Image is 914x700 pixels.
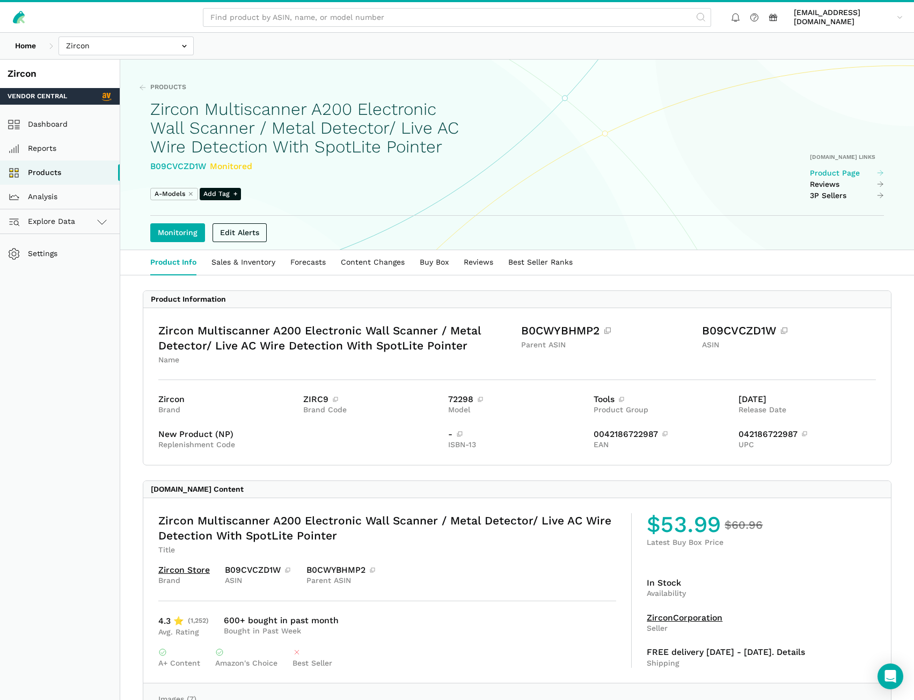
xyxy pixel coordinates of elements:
[8,92,67,101] span: Vendor Central
[158,659,200,668] div: A+ Content
[158,395,296,404] div: Zircon
[594,405,731,415] div: Product Group
[158,513,616,543] div: Zircon Multiscanner A200 Electronic Wall Scanner / Metal Detector/ Live AC Wire Detection With Sp...
[456,250,501,275] a: Reviews
[303,395,441,404] div: ZIRC9
[155,189,185,199] span: A-Models
[647,648,805,657] div: FREE delivery [DATE] - [DATE]. Details
[738,430,876,439] div: 042186722987
[158,355,514,365] div: Name
[204,250,283,275] a: Sales & Inventory
[213,223,267,242] a: Edit Alerts
[448,440,586,450] div: ISBN-13
[225,566,291,574] div: B09CVCZD1W
[738,440,876,450] div: UPC
[878,663,903,689] div: Open Intercom Messenger
[647,513,660,536] span: $
[647,579,686,587] div: In Stock
[158,323,514,353] div: Zircon Multiscanner A200 Electronic Wall Scanner / Metal Detector/ Live AC Wire Detection With Sp...
[448,395,586,404] div: 72298
[59,37,194,55] input: Zircon
[448,405,586,415] div: Model
[158,628,209,637] div: Avg. Rating
[151,295,226,304] div: Product Information
[501,250,580,275] a: Best Seller Ranks
[810,154,884,161] div: [DOMAIN_NAME] Links
[738,395,876,404] div: [DATE]
[150,160,464,173] div: B09CVCZD1W
[738,405,876,415] div: Release Date
[203,8,711,27] input: Find product by ASIN, name, or model number
[158,616,209,626] div: 4.3 ⭐
[158,566,210,574] a: Zircon Store
[139,83,186,92] a: Products
[647,614,722,622] a: ZirconCorporation
[150,100,464,156] h1: Zircon Multiscanner A200 Electronic Wall Scanner / Metal Detector/ Live AC Wire Detection With Sp...
[810,180,884,189] a: Reviews
[224,626,339,636] div: Bought in Past Week
[303,405,441,415] div: Brand Code
[521,340,695,350] div: Parent ASIN
[732,515,763,534] span: 60.96
[810,169,884,178] a: Product Page
[210,161,252,171] span: Monitored
[794,8,893,27] span: [EMAIL_ADDRESS][DOMAIN_NAME]
[143,250,204,275] a: Product Info
[306,566,376,574] div: B0CWYBHMP2
[521,323,695,338] div: B0CWYBHMP2
[188,189,193,199] button: ⨯
[594,430,731,439] div: 0042186722987
[188,616,209,626] span: (1,252)
[150,83,186,92] span: Products
[702,323,876,338] div: B09CVCZD1W
[158,405,296,415] div: Brand
[448,430,586,439] div: -
[8,67,112,81] div: Zircon
[702,340,876,350] div: ASIN
[647,589,686,599] div: Availability
[790,6,906,28] a: [EMAIL_ADDRESS][DOMAIN_NAME]
[158,430,441,439] div: New Product (NP)
[215,659,277,668] div: Amazon's Choice
[594,440,731,450] div: EAN
[158,545,616,555] div: Title
[647,538,876,548] div: Latest Buy Box Price
[412,250,456,275] a: Buy Box
[200,188,241,200] span: Add Tag
[647,659,805,668] div: Shipping
[151,485,244,494] div: [DOMAIN_NAME] Content
[660,513,721,536] span: 53.99
[725,515,732,534] span: $
[810,191,884,201] a: 3P Sellers
[306,576,376,586] div: Parent ASIN
[224,616,339,625] div: 600+ bought in past month
[8,37,43,55] a: Home
[293,659,332,668] div: Best Seller
[233,189,237,199] span: +
[283,250,333,275] a: Forecasts
[333,250,412,275] a: Content Changes
[158,576,210,586] div: Brand
[647,624,722,633] div: Seller
[158,440,441,450] div: Replenishment Code
[594,395,731,404] div: Tools
[225,576,291,586] div: ASIN
[11,215,75,228] span: Explore Data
